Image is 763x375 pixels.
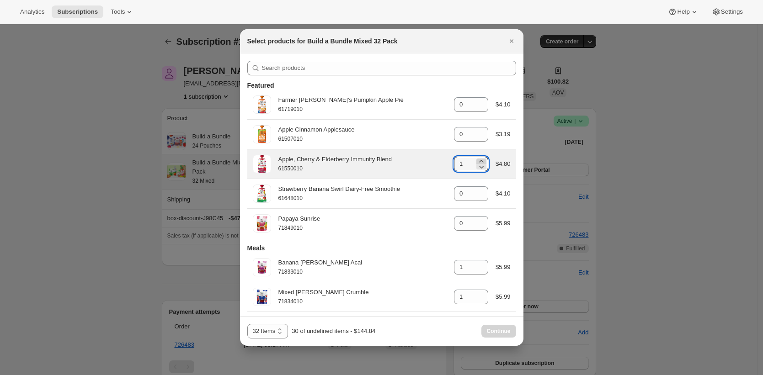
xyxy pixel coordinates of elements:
h3: Meals [247,243,265,253]
button: Close [505,35,518,48]
div: Apple, Cherry & Elderberry Immunity Blend [278,155,447,164]
small: 61550010 [278,165,303,172]
button: Analytics [15,5,50,18]
button: Settings [706,5,748,18]
div: Farmer [PERSON_NAME]'s Pumpkin Apple Pie [278,95,447,105]
div: $5.99 [496,263,511,272]
img: 61719010 [253,95,271,114]
img: 61507010 [253,125,271,143]
img: 71833010 [253,258,271,276]
h3: Featured [247,81,274,90]
small: 61507010 [278,136,303,142]
small: 71833010 [278,269,303,275]
span: Settings [721,8,743,16]
div: $4.10 [496,189,511,198]
span: Subscriptions [57,8,98,16]
span: Help [677,8,689,16]
small: 61648010 [278,195,303,201]
span: Analytics [20,8,44,16]
div: Mixed [PERSON_NAME] Crumble [278,288,447,297]
div: Papaya Sunrise [278,214,447,223]
div: $5.99 [496,292,511,301]
img: 71834010 [253,288,271,306]
div: Banana [PERSON_NAME] Acai [278,258,447,267]
div: $4.80 [496,159,511,169]
div: Strawberry Banana Swirl Dairy-Free Smoothie [278,185,447,194]
img: 61550010 [253,155,271,173]
button: Help [662,5,704,18]
div: $4.10 [496,100,511,109]
button: Tools [105,5,139,18]
small: 61719010 [278,106,303,112]
span: Tools [111,8,125,16]
div: Apple Cinnamon Applesauce [278,125,447,134]
div: $3.19 [496,130,511,139]
div: 30 of undefined items - $144.84 [292,327,375,336]
button: Subscriptions [52,5,103,18]
input: Search products [262,61,516,75]
small: 71834010 [278,298,303,305]
div: $5.99 [496,219,511,228]
img: 61648010 [253,185,271,203]
h2: Select products for Build a Bundle Mixed 32 Pack [247,37,398,46]
small: 71849010 [278,225,303,231]
img: 71849010 [253,214,271,232]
